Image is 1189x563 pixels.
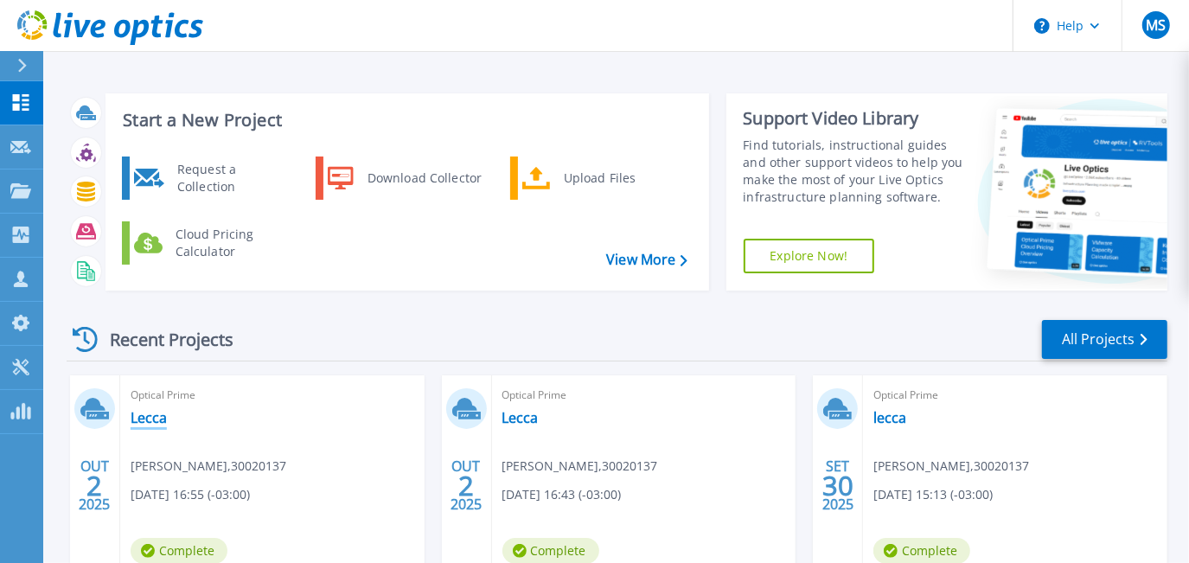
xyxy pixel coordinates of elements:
[502,457,658,476] span: [PERSON_NAME] , 30020137
[67,318,257,361] div: Recent Projects
[873,457,1029,476] span: [PERSON_NAME] , 30020137
[123,111,687,130] h3: Start a New Project
[822,478,853,493] span: 30
[78,454,111,517] div: OUT 2025
[122,157,299,200] a: Request a Collection
[316,157,493,200] a: Download Collector
[502,409,539,426] a: Lecca
[1042,320,1167,359] a: All Projects
[873,386,1157,405] span: Optical Prime
[502,485,622,504] span: [DATE] 16:43 (-03:00)
[502,386,786,405] span: Optical Prime
[86,478,102,493] span: 2
[821,454,854,517] div: SET 2025
[131,485,250,504] span: [DATE] 16:55 (-03:00)
[122,221,299,265] a: Cloud Pricing Calculator
[744,137,963,206] div: Find tutorials, instructional guides and other support videos to help you make the most of your L...
[458,478,474,493] span: 2
[167,226,295,260] div: Cloud Pricing Calculator
[606,252,687,268] a: View More
[1146,18,1166,32] span: MS
[359,161,489,195] div: Download Collector
[744,239,875,273] a: Explore Now!
[873,485,993,504] span: [DATE] 15:13 (-03:00)
[744,107,963,130] div: Support Video Library
[131,386,414,405] span: Optical Prime
[131,409,167,426] a: Lecca
[450,454,483,517] div: OUT 2025
[873,409,906,426] a: lecca
[510,157,687,200] a: Upload Files
[555,161,683,195] div: Upload Files
[131,457,286,476] span: [PERSON_NAME] , 30020137
[169,161,295,195] div: Request a Collection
